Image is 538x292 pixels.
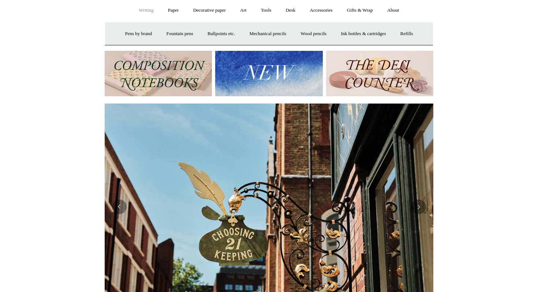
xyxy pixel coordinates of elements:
a: Mechanical pencils [243,24,293,44]
a: Refills [394,24,420,44]
a: Gifts & Wrap [340,1,380,20]
a: Ink bottles & cartridges [334,24,392,44]
a: Art [233,1,253,20]
a: Wood pencils [294,24,333,44]
a: Paper [161,1,186,20]
a: Fountain pens [160,24,199,44]
a: Accessories [303,1,339,20]
img: 202302 Composition ledgers.jpg__PID:69722ee6-fa44-49dd-a067-31375e5d54ec [105,51,212,97]
a: Tools [254,1,278,20]
button: Previous [112,199,127,214]
a: Writing [132,1,160,20]
a: About [381,1,406,20]
img: New.jpg__PID:f73bdf93-380a-4a35-bcfe-7823039498e1 [215,51,322,97]
a: Desk [279,1,302,20]
a: Decorative paper [187,1,232,20]
button: Next [411,199,426,214]
a: Pens by brand [119,24,159,44]
a: Ballpoints etc. [201,24,242,44]
img: The Deli Counter [326,51,433,97]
